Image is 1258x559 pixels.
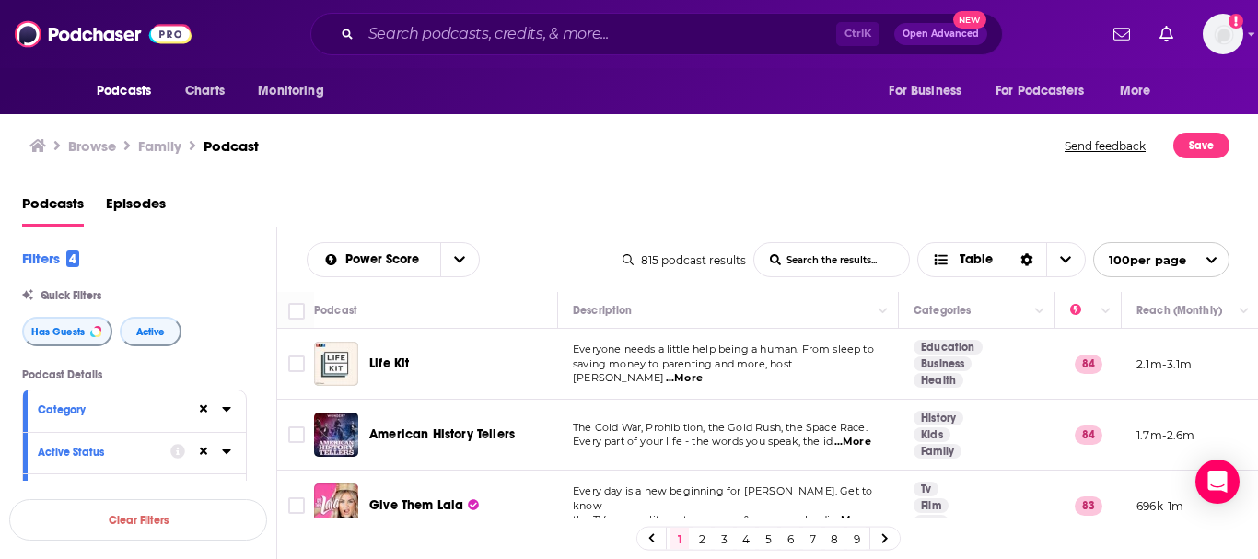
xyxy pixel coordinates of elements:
a: Podcasts [22,189,84,227]
a: 3 [715,528,733,550]
p: 84 [1075,425,1102,444]
button: open menu [1107,74,1174,109]
a: Show notifications dropdown [1152,18,1181,50]
button: Active [120,317,181,346]
a: 2 [693,528,711,550]
button: Column Actions [872,300,894,322]
span: For Podcasters [996,78,1084,104]
button: Show profile menu [1203,14,1243,54]
button: open menu [984,74,1111,109]
a: Health [914,373,963,388]
p: 83 [1075,496,1102,515]
a: Browse [68,137,116,155]
span: Life Kit [369,355,409,371]
a: 4 [737,528,755,550]
span: Every part of your life - the words you speak, the id [573,435,833,448]
span: Every day is a new beginning for [PERSON_NAME]. Get to know [573,484,872,512]
button: Has Guests [22,317,112,346]
span: saving money to parenting and more, host [PERSON_NAME] [573,357,792,385]
button: Clear Filters [9,499,267,541]
h3: Podcast [204,137,259,155]
img: American History Tellers [314,413,358,457]
div: Podcast [314,299,357,321]
span: Toggle select row [288,426,305,443]
div: Category [38,403,184,416]
button: open menu [1093,242,1229,277]
p: 2.1m-3.1m [1136,356,1193,372]
span: 4 [66,250,79,267]
a: Arts [914,515,949,530]
div: 815 podcast results [623,253,746,267]
span: Toggle select row [288,355,305,372]
a: Episodes [106,189,166,227]
a: 5 [759,528,777,550]
h2: Filters [22,250,79,267]
a: American History Tellers [369,425,515,444]
span: Toggle select row [288,497,305,514]
a: Business [914,356,972,371]
button: Active Status [38,440,170,463]
span: Open Advanced [903,29,979,39]
span: Logged in as alisoncerri [1203,14,1243,54]
span: Power Score [345,253,425,266]
button: Column Actions [1095,300,1117,322]
span: Monitoring [258,78,323,104]
a: Film [914,498,949,513]
a: Education [914,340,983,355]
img: Life Kit [314,342,358,386]
div: Reach (Monthly) [1136,299,1222,321]
span: Everyone needs a little help being a human. From sleep to [573,343,874,355]
h1: Family [138,137,181,155]
span: Charts [185,78,225,104]
button: Category [38,398,196,421]
img: Give Them Lala [314,483,358,528]
span: Ctrl K [836,22,879,46]
span: Give Them Lala [369,497,463,513]
div: Description [573,299,632,321]
span: Has Guests [31,327,85,337]
p: Podcast Details [22,368,247,381]
a: Family [914,444,961,459]
button: Column Actions [1233,300,1255,322]
p: 84 [1075,355,1102,373]
a: 1 [670,528,689,550]
div: Active Status [38,446,158,459]
a: Charts [173,74,236,109]
button: open menu [876,74,984,109]
a: Life Kit [369,355,409,373]
button: Column Actions [1029,300,1051,322]
svg: Add a profile image [1229,14,1243,29]
input: Search podcasts, credits, & more... [361,19,836,49]
a: 9 [847,528,866,550]
span: Quick Filters [41,289,101,302]
div: Open Intercom Messenger [1195,460,1240,504]
span: the TV personality, entrepreneur, & mom, as she di [573,513,831,526]
span: ...More [834,435,871,449]
h2: Choose List sort [307,242,480,277]
a: 7 [803,528,821,550]
span: ...More [832,513,868,528]
div: Sort Direction [1008,243,1046,276]
span: New [953,11,986,29]
span: For Business [889,78,961,104]
span: 100 per page [1094,246,1186,274]
a: 8 [825,528,844,550]
a: History [914,411,963,425]
span: Active [136,327,165,337]
button: Save [1173,133,1229,158]
button: open menu [245,74,347,109]
img: Podchaser - Follow, Share and Rate Podcasts [15,17,192,52]
span: The Cold War, Prohibition, the Gold Rush, the Space Race. [573,421,868,434]
button: Choose View [917,242,1086,277]
a: Tv [914,482,938,496]
span: Podcasts [97,78,151,104]
button: open menu [440,243,479,276]
div: Categories [914,299,971,321]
